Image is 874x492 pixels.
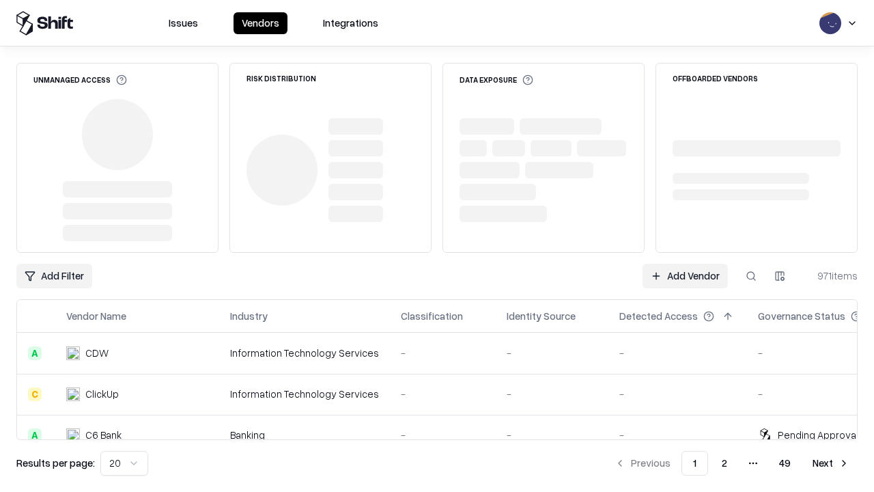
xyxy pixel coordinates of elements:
button: Issues [160,12,206,34]
div: - [401,346,485,360]
div: - [507,387,597,401]
div: CDW [85,346,109,360]
button: Vendors [234,12,287,34]
div: Banking [230,428,379,442]
div: Industry [230,309,268,323]
img: CDW [66,346,80,360]
div: Risk Distribution [246,74,316,82]
div: A [28,346,42,360]
nav: pagination [606,451,858,476]
div: - [619,387,736,401]
div: Data Exposure [460,74,533,85]
div: Detected Access [619,309,698,323]
button: Add Filter [16,264,92,288]
button: 2 [711,451,738,476]
div: Offboarded Vendors [673,74,758,82]
button: 1 [681,451,708,476]
div: - [619,346,736,360]
div: Information Technology Services [230,387,379,401]
div: C [28,387,42,401]
div: Unmanaged Access [33,74,127,85]
div: - [401,387,485,401]
button: Next [804,451,858,476]
div: Vendor Name [66,309,126,323]
div: Pending Approval [778,428,858,442]
div: - [619,428,736,442]
img: C6 Bank [66,428,80,442]
p: Results per page: [16,456,95,470]
img: ClickUp [66,387,80,401]
button: 49 [768,451,802,476]
button: Integrations [315,12,386,34]
div: Information Technology Services [230,346,379,360]
div: A [28,428,42,442]
div: Classification [401,309,463,323]
a: Add Vendor [643,264,728,288]
div: 971 items [803,269,858,283]
div: Identity Source [507,309,576,323]
div: - [507,428,597,442]
div: Governance Status [758,309,845,323]
div: - [507,346,597,360]
div: - [401,428,485,442]
div: ClickUp [85,387,119,401]
div: C6 Bank [85,428,122,442]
